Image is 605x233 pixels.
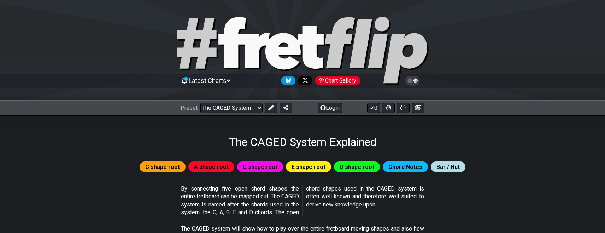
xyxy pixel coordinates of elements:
a: Follow #fretflip at Bluesky [278,76,295,85]
button: Create image [412,103,424,113]
span: Bar / Nut [436,162,460,172]
button: Toggle Dexterity for all fretkits [382,103,395,113]
p: By connecting five open chord shapes the entire fretboard can be mapped out. The CAGED system is ... [181,185,424,217]
span: C shape root [145,162,180,172]
span: A shape root [194,162,229,172]
a: Follow #fretflip at X [295,76,312,85]
span: Latest Charts [189,77,227,84]
button: Login [318,103,342,113]
select: Preset [200,103,263,113]
span: Chord Notes [388,162,422,172]
button: Print [397,103,410,113]
span: D shape root [340,162,374,172]
button: Share Preset [280,103,292,113]
span: Toggle light / dark theme [409,78,417,84]
button: Edit Preset [265,103,277,113]
button: 0 [367,103,380,113]
span: Preset [181,104,198,111]
a: #fretflip at Pinterest [312,76,360,85]
h1: The CAGED System Explained [229,135,376,149]
span: E shape root [292,162,325,172]
div: Chart Gallery [315,76,360,85]
span: G shape root [243,162,277,172]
